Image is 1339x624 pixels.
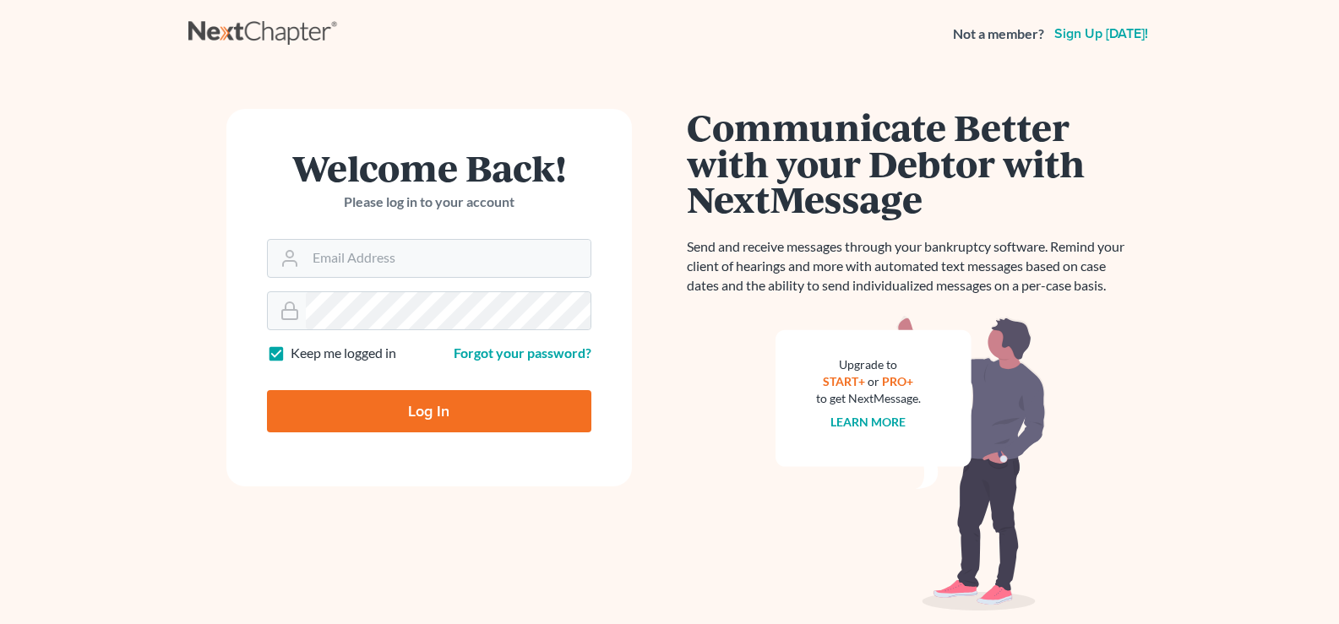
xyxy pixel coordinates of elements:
[306,240,591,277] input: Email Address
[816,356,921,373] div: Upgrade to
[816,390,921,407] div: to get NextMessage.
[454,345,591,361] a: Forgot your password?
[882,374,913,388] a: PRO+
[291,344,396,363] label: Keep me logged in
[687,109,1135,217] h1: Communicate Better with your Debtor with NextMessage
[868,374,879,388] span: or
[953,24,1044,44] strong: Not a member?
[687,237,1135,296] p: Send and receive messages through your bankruptcy software. Remind your client of hearings and mo...
[267,149,591,186] h1: Welcome Back!
[267,390,591,432] input: Log In
[830,415,906,429] a: Learn more
[1051,27,1151,41] a: Sign up [DATE]!
[823,374,865,388] a: START+
[267,193,591,212] p: Please log in to your account
[776,316,1046,611] img: nextmessage_bg-59042aed3d76b12b5cd301f8e5b87938c9018125f34e5fa2b7a6b67550977c72.svg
